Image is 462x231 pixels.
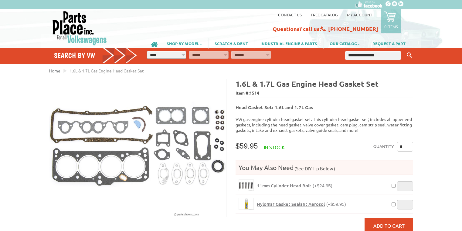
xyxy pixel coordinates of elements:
h4: Search by VW [54,51,137,60]
a: 11mm Cylinder Head Bolt(+$24.95) [257,183,332,189]
span: Add to Cart [373,223,405,229]
p: VW gas engine cylinder head gasket set. This cylinder head gasket set; includes all upper end gas... [236,116,413,133]
b: Head Gasket Set: 1.6L and 1.7L Gas [236,104,313,110]
a: 0 items [381,9,401,33]
a: INDUSTRIAL ENGINE & PARTS [254,38,323,49]
img: Parts Place Inc! [52,11,107,45]
button: Keyword Search [405,50,414,60]
b: 1.6L & 1.7L Gas Engine Head Gasket Set [236,79,379,89]
a: My Account [347,12,372,17]
p: 0 items [384,24,398,29]
span: Item #: [236,89,413,98]
img: Hylomar Gasket Sealant Aerosol [239,198,253,209]
img: 1.6L & 1.7L Gas Engine Head Gasket Set [49,79,226,217]
span: 1.6L & 1.7L Gas Engine Head Gasket Set [70,68,144,73]
a: SCRATCH & DENT [209,38,254,49]
span: In stock [264,144,285,150]
img: 11mm Cylinder Head Bolt [239,180,253,191]
span: 11mm Cylinder Head Bolt [257,182,311,189]
label: Quantity [373,142,394,152]
span: Hylomar Gasket Sealant Aerosol [257,201,325,207]
a: Contact us [278,12,302,17]
a: SHOP BY MODEL [161,38,208,49]
span: (See DIY Tip Below) [294,166,335,171]
h4: You May Also Need [236,163,413,172]
a: REQUEST A PART [366,38,412,49]
a: Hylomar Gasket Sealant Aerosol [239,198,254,210]
a: OUR CATALOG [324,38,366,49]
span: (+$24.95) [313,183,332,188]
span: 1514 [250,90,259,95]
a: 11mm Cylinder Head Bolt [239,179,254,191]
a: Free Catalog [311,12,338,17]
a: Home [49,68,60,73]
span: $59.95 [236,142,258,150]
span: (+$59.95) [326,202,346,207]
a: Hylomar Gasket Sealant Aerosol(+$59.95) [257,201,346,207]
